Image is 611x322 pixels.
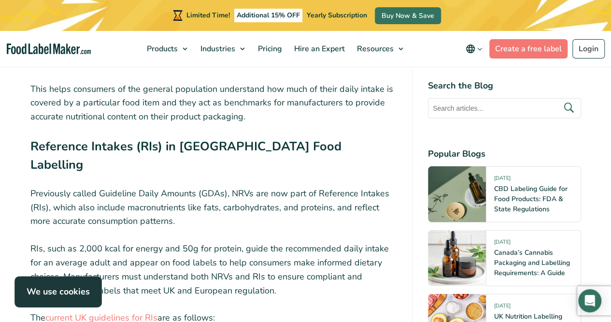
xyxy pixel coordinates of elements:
strong: We use cookies [27,286,90,297]
span: Pricing [255,44,283,54]
strong: Reference Intakes (RIs) in [GEOGRAPHIC_DATA] Food Labelling [30,138,341,173]
a: Login [572,39,605,59]
p: This helps consumers of the general population understand how much of their daily intake is cover... [30,82,397,124]
a: Products [141,31,192,67]
input: Search articles... [428,98,581,118]
a: Buy Now & Save [375,7,441,24]
span: Yearly Subscription [307,11,367,20]
a: CBD Labeling Guide for Food Products: FDA & State Regulations [494,184,568,214]
h4: Search the Blog [428,79,581,92]
a: Canada’s Cannabis Packaging and Labelling Requirements: A Guide [494,248,570,278]
a: Pricing [252,31,286,67]
p: RIs, such as 2,000 kcal for energy and 50g for protein, guide the recommended daily intake for an... [30,242,397,297]
span: Industries [198,44,236,54]
span: Resources [354,44,395,54]
a: Industries [195,31,250,67]
span: Limited Time! [186,11,230,20]
span: [DATE] [494,302,511,313]
p: Previously called Guideline Daily Amounts (GDAs), NRVs are now part of Reference Intakes (RIs), w... [30,187,397,228]
a: Hire an Expert [288,31,349,67]
h4: Popular Blogs [428,147,581,161]
a: Create a free label [489,39,568,59]
div: Open Intercom Messenger [578,289,601,312]
span: Hire an Expert [291,44,346,54]
span: [DATE] [494,175,511,186]
a: Resources [351,31,408,67]
span: Products [144,44,179,54]
span: Additional 15% OFF [234,9,302,22]
span: [DATE] [494,238,511,249]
